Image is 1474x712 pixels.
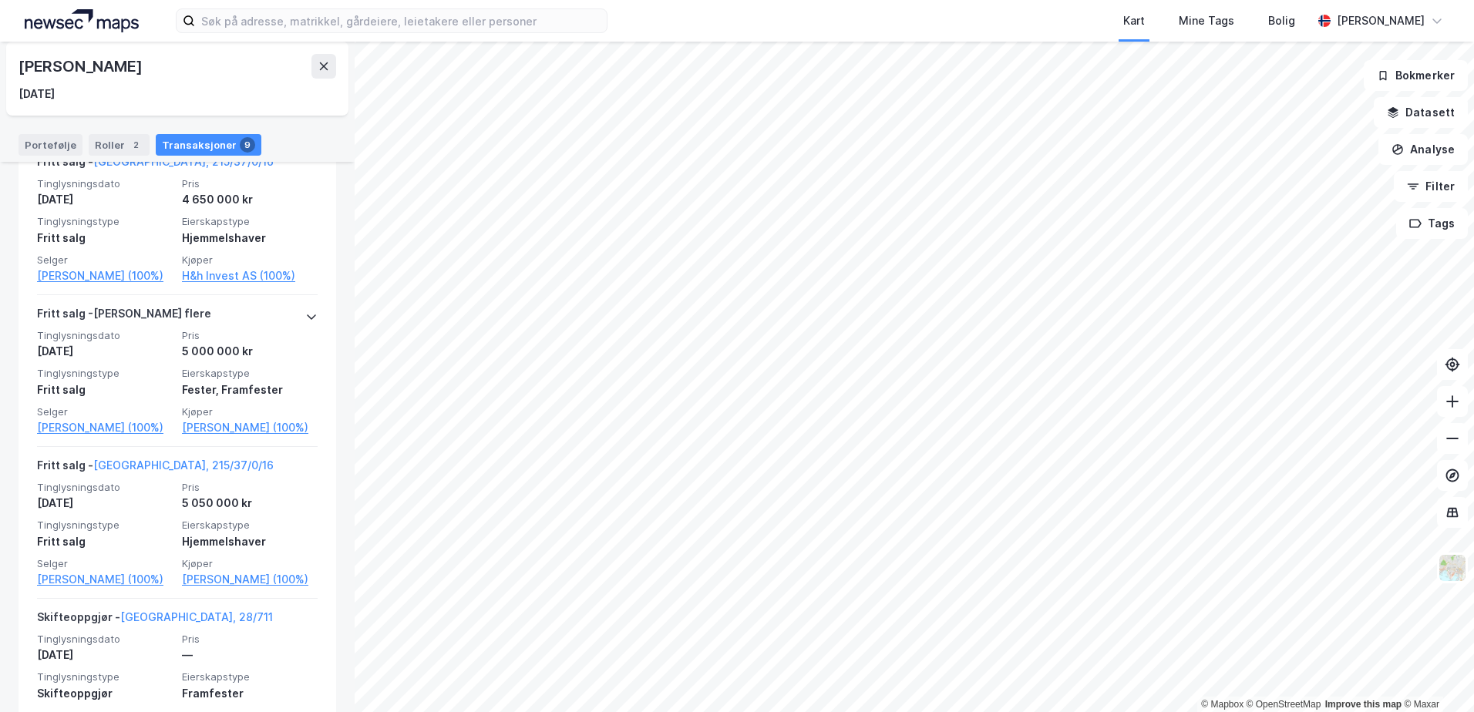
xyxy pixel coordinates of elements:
div: [DATE] [19,85,55,103]
div: 5 000 000 kr [182,342,318,361]
div: Fritt salg [37,229,173,247]
div: Fritt salg - [37,456,274,481]
div: 4 650 000 kr [182,190,318,209]
div: [PERSON_NAME] [1337,12,1425,30]
a: [PERSON_NAME] (100%) [37,418,173,437]
div: Kontrollprogram for chat [1397,638,1474,712]
div: [DATE] [37,646,173,664]
img: logo.a4113a55bc3d86da70a041830d287a7e.svg [25,9,139,32]
span: Selger [37,405,173,418]
a: [GEOGRAPHIC_DATA], 215/37/0/16 [93,458,274,472]
span: Tinglysningstype [37,519,173,532]
span: Eierskapstype [182,519,318,532]
iframe: Chat Widget [1397,638,1474,712]
div: Skifteoppgjør [37,684,173,703]
span: Kjøper [182,405,318,418]
div: Fester, Framfester [182,381,318,399]
a: OpenStreetMap [1247,699,1321,710]
div: 2 [128,137,143,153]
span: Tinglysningsdato [37,329,173,342]
span: Tinglysningstype [37,215,173,228]
input: Søk på adresse, matrikkel, gårdeiere, leietakere eller personer [195,9,607,32]
span: Kjøper [182,557,318,570]
span: Pris [182,177,318,190]
a: [PERSON_NAME] (100%) [37,267,173,285]
div: Fritt salg - [37,153,274,177]
a: [PERSON_NAME] (100%) [182,570,318,589]
div: Fritt salg - [PERSON_NAME] flere [37,304,211,329]
div: — [182,646,318,664]
button: Analyse [1378,134,1468,165]
div: [DATE] [37,342,173,361]
a: [PERSON_NAME] (100%) [182,418,318,437]
button: Datasett [1374,97,1468,128]
span: Tinglysningsdato [37,481,173,494]
div: Framfester [182,684,318,703]
div: Portefølje [19,134,82,156]
button: Tags [1396,208,1468,239]
span: Kjøper [182,254,318,267]
span: Selger [37,557,173,570]
a: [GEOGRAPHIC_DATA], 215/37/0/16 [93,155,274,168]
div: [DATE] [37,190,173,209]
div: Transaksjoner [156,134,261,156]
div: [PERSON_NAME] [19,54,145,79]
span: Tinglysningstype [37,670,173,683]
span: Eierskapstype [182,367,318,380]
span: Tinglysningstype [37,367,173,380]
a: [GEOGRAPHIC_DATA], 28/711 [120,610,273,623]
span: Pris [182,329,318,342]
div: Skifteoppgjør - [37,608,273,633]
img: Z [1438,553,1467,583]
span: Pris [182,633,318,646]
div: Bolig [1268,12,1295,30]
div: Roller [89,134,150,156]
span: Selger [37,254,173,267]
span: Eierskapstype [182,215,318,228]
div: 9 [240,137,255,153]
div: Mine Tags [1179,12,1234,30]
div: Kart [1123,12,1145,30]
a: Mapbox [1201,699,1243,710]
div: Hjemmelshaver [182,229,318,247]
span: Tinglysningsdato [37,633,173,646]
button: Filter [1394,171,1468,202]
a: Improve this map [1325,699,1402,710]
div: Hjemmelshaver [182,532,318,551]
span: Tinglysningsdato [37,177,173,190]
div: [DATE] [37,494,173,512]
div: Fritt salg [37,381,173,399]
a: H&h Invest AS (100%) [182,267,318,285]
span: Eierskapstype [182,670,318,683]
div: Fritt salg [37,532,173,551]
span: Pris [182,481,318,494]
button: Bokmerker [1364,60,1468,91]
div: 5 050 000 kr [182,494,318,512]
a: [PERSON_NAME] (100%) [37,570,173,589]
